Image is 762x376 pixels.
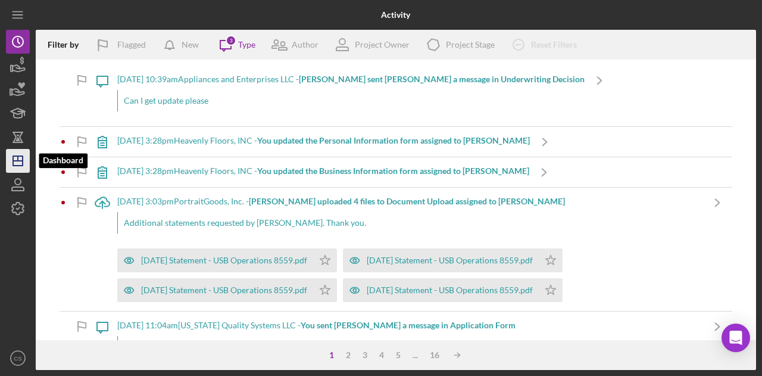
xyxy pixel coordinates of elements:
button: [DATE] Statement - USB Operations 8559.pdf [343,278,563,302]
button: [DATE] Statement - USB Operations 8559.pdf [343,248,563,272]
div: [DATE] Statement - USB Operations 8559.pdf [367,256,533,265]
a: [DATE] 10:39amAppliances and Enterprises LLC -[PERSON_NAME] sent [PERSON_NAME] a message in Under... [88,66,614,126]
div: 3 [226,35,236,46]
div: Reset Filters [531,33,577,57]
div: [DATE] 3:28pm Heavenly Floors, INC - [117,136,530,145]
div: [DATE] 3:28pm Heavenly Floors, INC - [117,166,529,176]
b: [PERSON_NAME] uploaded 4 files to Document Upload assigned to [PERSON_NAME] [249,196,565,206]
div: 4 [373,350,390,360]
button: [DATE] Statement - USB Operations 8559.pdf [117,248,337,272]
div: [DATE] Statement - USB Operations 8559.pdf [141,285,307,295]
div: Project Owner [355,40,410,49]
button: Reset Filters [504,33,589,57]
b: [PERSON_NAME] sent [PERSON_NAME] a message in Underwriting Decision [299,74,585,84]
div: Project Stage [446,40,495,49]
div: 1 [323,350,340,360]
a: [DATE] 3:28pmHeavenly Floors, INC -You updated the Business Information form assigned to [PERSON_... [88,157,559,187]
div: 2 [340,350,357,360]
button: New [158,33,211,57]
div: Additional statements requested by [PERSON_NAME]. Thank you. [117,212,702,234]
div: Can I get update please [117,90,585,111]
div: Type [238,40,255,49]
div: [DATE] Statement - USB Operations 8559.pdf [141,256,307,265]
b: You updated the Personal Information form assigned to [PERSON_NAME] [257,135,530,145]
button: [DATE] Statement - USB Operations 8559.pdf [117,278,337,302]
button: Flagged [88,33,158,57]
text: CS [14,355,21,362]
div: [DATE] 10:39am Appliances and Enterprises LLC - [117,74,585,84]
div: Flagged [117,33,146,57]
div: Author [292,40,318,49]
div: 3 [357,350,373,360]
a: [DATE] 3:03pmPortraitGoods, Inc. -[PERSON_NAME] uploaded 4 files to Document Upload assigned to [... [88,188,732,311]
a: [DATE] 3:28pmHeavenly Floors, INC -You updated the Personal Information form assigned to [PERSON_... [88,127,560,157]
div: Open Intercom Messenger [722,324,750,352]
div: Filter by [48,40,88,49]
button: CS [6,346,30,370]
b: You sent [PERSON_NAME] a message in Application Form [301,320,516,330]
div: [DATE] 11:04am [US_STATE] Quality Systems LLC - [117,321,702,330]
b: You updated the Business Information form assigned to [PERSON_NAME] [257,166,529,176]
div: 5 [390,350,407,360]
div: [DATE] Statement - USB Operations 8559.pdf [367,285,533,295]
b: Activity [381,10,410,20]
div: [DATE] 3:03pm PortraitGoods, Inc. - [117,197,702,206]
div: New [182,33,199,57]
div: 16 [424,350,445,360]
div: ... [407,350,424,360]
